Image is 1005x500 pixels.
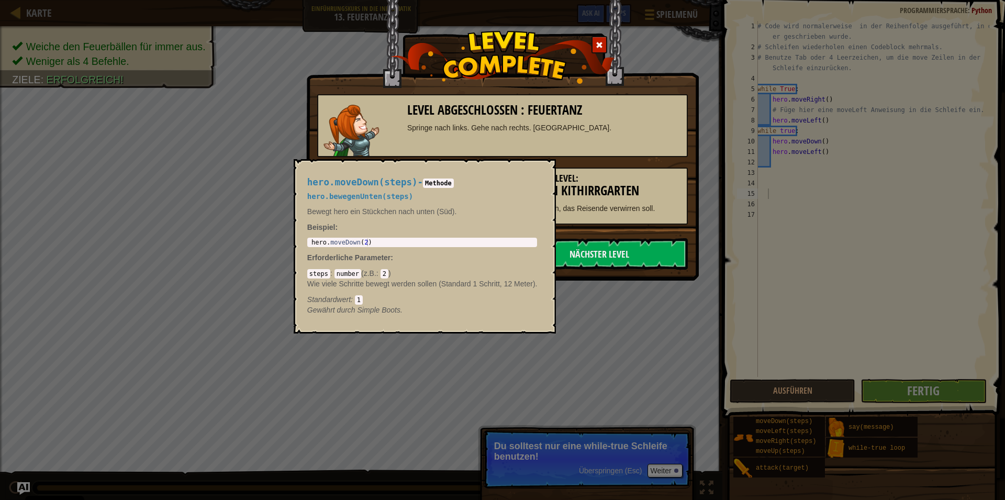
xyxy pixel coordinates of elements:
span: Beispiel [307,223,336,231]
span: : [330,269,334,277]
code: 2 [381,269,388,279]
h5: Nächster Level: [516,173,682,184]
span: Standardwert [307,295,351,304]
p: Wie viele Schritte bewegt werden sollen (Standard 1 Schritt, 12 Meter). [307,279,538,289]
p: Bewegt hero ein Stückchen nach unten (Süd). [307,206,538,217]
img: level_complete.png [390,31,615,84]
span: z.B. [364,269,376,277]
code: Methode [423,179,454,188]
span: Erforderliche Parameter [307,253,391,262]
div: ( ) [307,268,538,305]
span: Gewährt durch [307,306,358,314]
img: captain.png [323,105,379,156]
strong: : [307,223,338,231]
code: 1 [355,295,363,305]
span: hero.moveDown(steps) [307,177,418,187]
div: Springe nach links. Gehe nach rechts. [GEOGRAPHIC_DATA]. [407,123,682,133]
h3: Level abgeschlossen : Feuertanz [407,103,682,117]
span: hero.bewegenUnten(steps) [307,192,413,201]
a: Nächster Level [510,238,688,270]
em: Simple Boots. [307,306,403,314]
code: steps [307,269,330,279]
h4: - [307,177,538,187]
span: : [376,269,381,277]
span: : [390,253,393,262]
p: Ein Labyrinth, das Reisende verwirren soll. [516,203,682,214]
span: : [351,295,355,304]
code: number [334,269,361,279]
h3: Spuk im Kithirrgarten [516,184,682,198]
